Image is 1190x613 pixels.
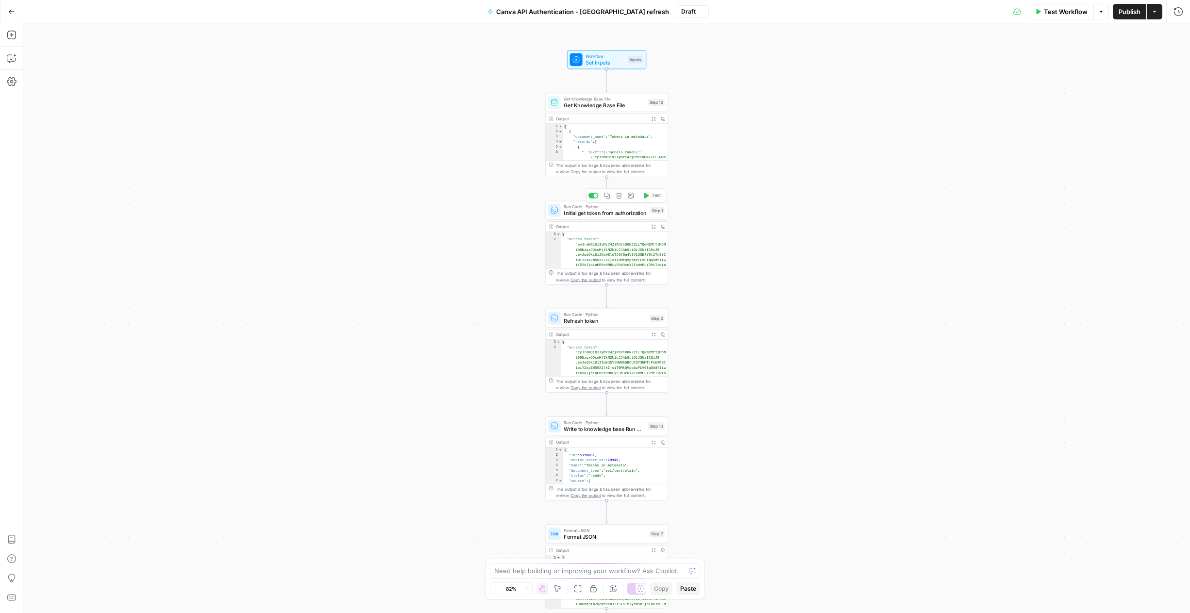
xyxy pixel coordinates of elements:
[545,309,668,393] div: Run Code · PythonRefresh tokenStep 2Output{ "access_token": "eyJraWQiOiIyMzY4ZjRhYi00N2ZiLTQwN2Mt...
[586,53,625,59] span: Workflow
[556,331,646,337] div: Output
[1119,7,1140,17] span: Publish
[506,585,517,593] span: 82%
[546,452,563,458] div: 2
[558,479,563,484] span: Toggle code folding, rows 7 through 10
[558,139,563,145] span: Toggle code folding, rows 4 through 8
[546,555,561,561] div: 1
[545,201,668,285] div: Run Code · PythonInitial get token from authorizationStep 1TestOutput{ "access_token": "eyJraWQiO...
[648,99,664,106] div: Step 12
[650,207,664,214] div: Step 1
[570,493,601,498] span: Copy the output
[564,317,646,325] span: Refresh token
[546,124,563,129] div: 1
[545,93,668,177] div: Get Knowledge Base FileGet Knowledge Base FileStep 12Output[ { "document_name":"Tokens in metadat...
[556,232,561,237] span: Toggle code folding, rows 1 through 3
[605,285,608,308] g: Edge from step_1 to step_2
[639,190,664,200] button: Test
[681,7,696,16] span: Draft
[546,458,563,463] div: 3
[605,500,608,523] g: Edge from step_13 to step_7
[482,4,675,19] button: Canva API Authentication - [GEOGRAPHIC_DATA] refresh
[546,340,561,345] div: 1
[546,473,563,479] div: 6
[605,393,608,415] g: Edge from step_2 to step_13
[496,7,669,17] span: Canva API Authentication - [GEOGRAPHIC_DATA] refresh
[558,124,563,129] span: Toggle code folding, rows 1 through 10
[546,232,561,237] div: 1
[558,129,563,134] span: Toggle code folding, rows 2 through 9
[545,416,668,500] div: Run Code · PythonWrite to knowledge base Run CodeStep 13Output{ "id":5398081, "vector_store_id":1...
[564,425,645,432] span: Write to knowledge base Run Code
[570,277,601,282] span: Copy the output
[546,345,561,541] div: 2
[556,340,561,345] span: Toggle code folding, rows 1 through 3
[680,584,696,593] span: Paste
[652,192,661,199] span: Test
[558,145,563,150] span: Toggle code folding, rows 5 through 7
[648,422,664,430] div: Step 13
[546,468,563,473] div: 5
[650,315,665,322] div: Step 2
[650,582,672,595] button: Copy
[546,237,561,433] div: 2
[564,101,645,109] span: Get Knowledge Base File
[564,532,646,540] span: Format JSON
[556,378,665,391] div: This output is too large & has been abbreviated for review. to view the full content.
[546,145,563,150] div: 5
[570,169,601,174] span: Copy the output
[677,5,709,18] button: Draft
[628,56,643,63] div: Inputs
[564,203,647,210] span: Run Code · Python
[564,527,646,533] span: Format JSON
[546,134,563,139] div: 3
[546,447,563,453] div: 1
[676,582,700,595] button: Paste
[556,547,646,553] div: Output
[556,439,646,446] div: Output
[556,486,665,498] div: This output is too large & has been abbreviated for review. to view the full content.
[546,139,563,145] div: 4
[556,162,665,175] div: This output is too large & has been abbreviated for review. to view the full content.
[605,69,608,92] g: Edge from start to step_12
[1113,4,1146,19] button: Publish
[545,50,668,69] div: WorkflowSet InputsInputs
[556,555,561,561] span: Toggle code folding, rows 1 through 3
[546,463,563,468] div: 4
[1044,7,1088,17] span: Test Workflow
[570,385,601,390] span: Copy the output
[546,129,563,134] div: 2
[564,312,646,318] span: Run Code · Python
[586,58,625,66] span: Set Inputs
[556,223,646,230] div: Output
[564,96,645,102] span: Get Knowledge Base File
[564,419,645,426] span: Run Code · Python
[654,584,669,593] span: Copy
[564,209,647,217] span: Initial get token from authorization
[545,524,668,608] div: Format JSONFormat JSONStep 7Output{ "access token": "eyJraWQiOiIyMzY4ZjRhYi00N2ZiLTQwN2MtYjM5N i0...
[556,116,646,122] div: Output
[558,447,563,453] span: Toggle code folding, rows 1 through 11
[1029,4,1093,19] button: Test Workflow
[546,479,563,484] div: 7
[556,270,665,283] div: This output is too large & has been abbreviated for review. to view the full content.
[650,530,665,538] div: Step 7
